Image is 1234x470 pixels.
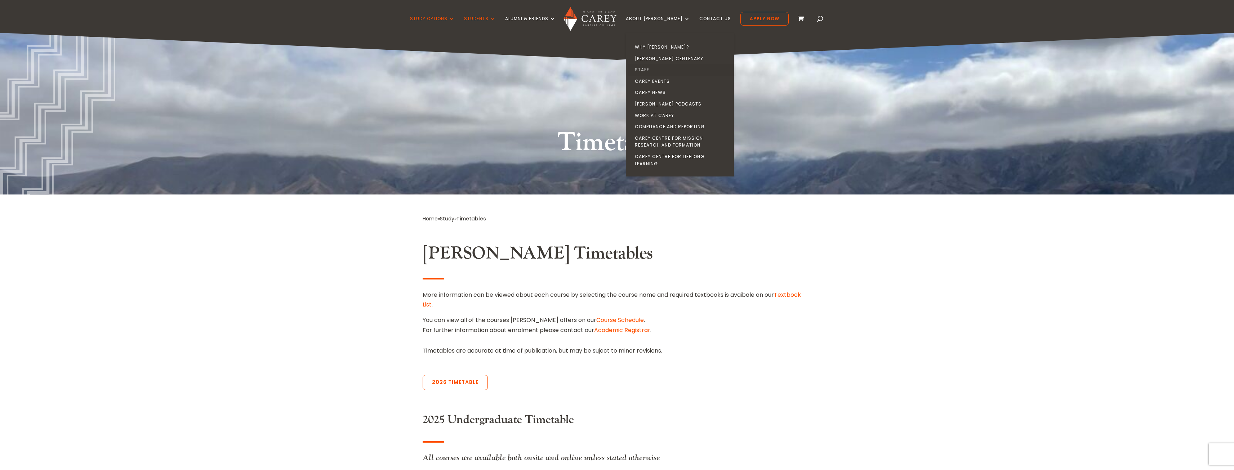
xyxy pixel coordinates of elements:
a: Study Options [410,16,455,33]
a: Alumni & Friends [505,16,556,33]
a: Contact Us [699,16,731,33]
p: You can view all of the courses [PERSON_NAME] offers on our . For further information about enrol... [423,315,812,335]
a: Work at Carey [628,110,736,121]
a: Academic Registrar [594,326,650,334]
a: Course Schedule [596,316,644,324]
img: Carey Baptist College [563,7,616,31]
a: Study [440,215,454,222]
p: Timetables are accurate at time of publication, but may be suject to minor revisions. [423,346,812,355]
a: Compliance and Reporting [628,121,736,133]
p: More information can be viewed about each course by selecting the course name and required textbo... [423,290,812,315]
span: » » [423,215,486,222]
a: 2026 Timetable [423,375,488,390]
a: Staff [628,64,736,76]
a: Why [PERSON_NAME]? [628,41,736,53]
h2: [PERSON_NAME] Timetables [423,243,812,268]
a: Carey Centre for Lifelong Learning [628,151,736,169]
a: Carey Events [628,76,736,87]
span: Timetables [456,215,486,222]
a: About [PERSON_NAME] [626,16,690,33]
a: Apply Now [740,12,789,26]
a: [PERSON_NAME] Centenary [628,53,736,64]
h1: Timetables [482,126,752,163]
a: Students [464,16,496,33]
a: [PERSON_NAME] Podcasts [628,98,736,110]
em: All courses are available both onsite and online unless stated otherwise [423,452,660,463]
a: Home [423,215,438,222]
a: Carey Centre for Mission Research and Formation [628,133,736,151]
a: Carey News [628,87,736,98]
h3: 2025 Undergraduate Timetable [423,413,812,430]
